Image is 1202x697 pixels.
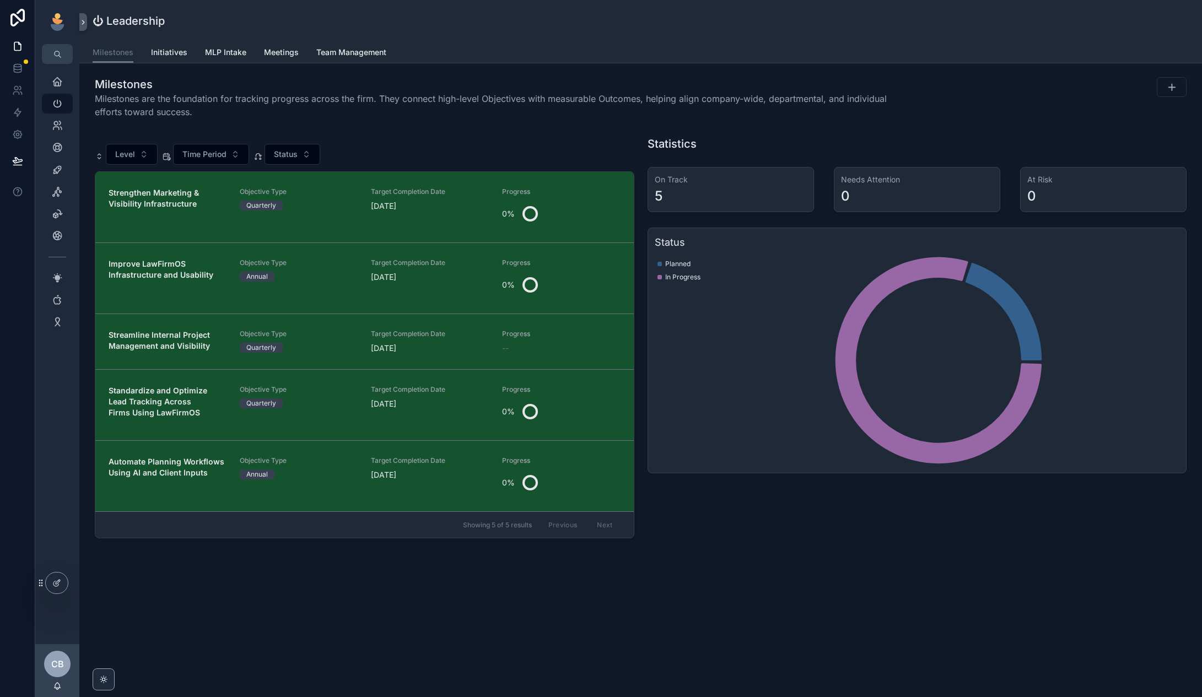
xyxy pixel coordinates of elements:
[109,386,209,417] strong: Standardize and Optimize Lead Tracking Across Firms Using LawFirmOS
[1027,187,1036,205] div: 0
[841,174,993,185] h3: Needs Attention
[665,273,700,282] span: In Progress
[502,187,620,196] span: Progress
[463,521,532,529] span: Showing 5 of 5 results
[95,92,909,118] span: Milestones are the foundation for tracking progress across the firm. They connect high-level Obje...
[1027,174,1179,185] h3: At Risk
[48,13,66,31] img: App logo
[655,174,807,185] h3: On Track
[95,242,634,314] a: Improve LawFirmOS Infrastructure and UsabilityObjective TypeAnnualTarget Completion Date[DATE]Pro...
[115,149,135,160] span: Level
[173,144,249,165] button: Select Button
[502,258,620,267] span: Progress
[371,258,489,267] span: Target Completion Date
[502,343,509,354] span: --
[182,149,227,160] span: Time Period
[841,187,850,205] div: 0
[371,469,396,480] p: [DATE]
[371,398,396,409] p: [DATE]
[502,472,515,494] div: 0%
[240,258,358,267] span: Objective Type
[502,274,515,296] div: 0%
[502,401,515,423] div: 0%
[95,172,634,242] a: Strengthen Marketing & Visibility InfrastructureObjective TypeQuarterlyTarget Completion Date[DAT...
[316,42,386,64] a: Team Management
[246,398,276,408] div: Quarterly
[240,456,358,465] span: Objective Type
[93,42,133,63] a: Milestones
[502,203,515,225] div: 0%
[264,42,299,64] a: Meetings
[51,657,64,671] span: CB
[246,272,268,282] div: Annual
[648,136,697,152] h1: Statistics
[371,201,396,212] p: [DATE]
[93,47,133,58] span: Milestones
[109,259,213,279] strong: Improve LawFirmOS Infrastructure and Usability
[371,456,489,465] span: Target Completion Date
[655,255,1179,466] div: chart
[246,201,276,210] div: Quarterly
[106,144,158,165] button: Select Button
[371,272,396,283] p: [DATE]
[93,13,165,29] h1: ⏻ Leadership
[35,64,79,346] div: scrollable content
[371,385,489,394] span: Target Completion Date
[371,187,489,196] span: Target Completion Date
[95,369,634,440] a: Standardize and Optimize Lead Tracking Across Firms Using LawFirmOSObjective TypeQuarterlyTarget ...
[205,42,246,64] a: MLP Intake
[655,187,662,205] div: 5
[240,187,358,196] span: Objective Type
[246,343,276,353] div: Quarterly
[264,47,299,58] span: Meetings
[205,47,246,58] span: MLP Intake
[502,329,620,338] span: Progress
[502,456,620,465] span: Progress
[109,457,227,477] strong: Automate Planning Workflows Using AI and Client Inputs
[655,235,1179,250] h3: Status
[151,47,187,58] span: Initiatives
[246,469,268,479] div: Annual
[151,42,187,64] a: Initiatives
[274,149,298,160] span: Status
[95,440,634,511] a: Automate Planning Workflows Using AI and Client InputsObjective TypeAnnualTarget Completion Date[...
[95,77,909,92] h1: Milestones
[95,314,634,369] a: Streamline Internal Project Management and VisibilityObjective TypeQuarterlyTarget Completion Dat...
[371,343,396,354] p: [DATE]
[240,385,358,394] span: Objective Type
[109,330,212,350] strong: Streamline Internal Project Management and Visibility
[240,329,358,338] span: Objective Type
[371,329,489,338] span: Target Completion Date
[502,385,620,394] span: Progress
[665,260,691,268] span: Planned
[265,144,320,165] button: Select Button
[109,188,201,208] strong: Strengthen Marketing & Visibility Infrastructure
[316,47,386,58] span: Team Management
